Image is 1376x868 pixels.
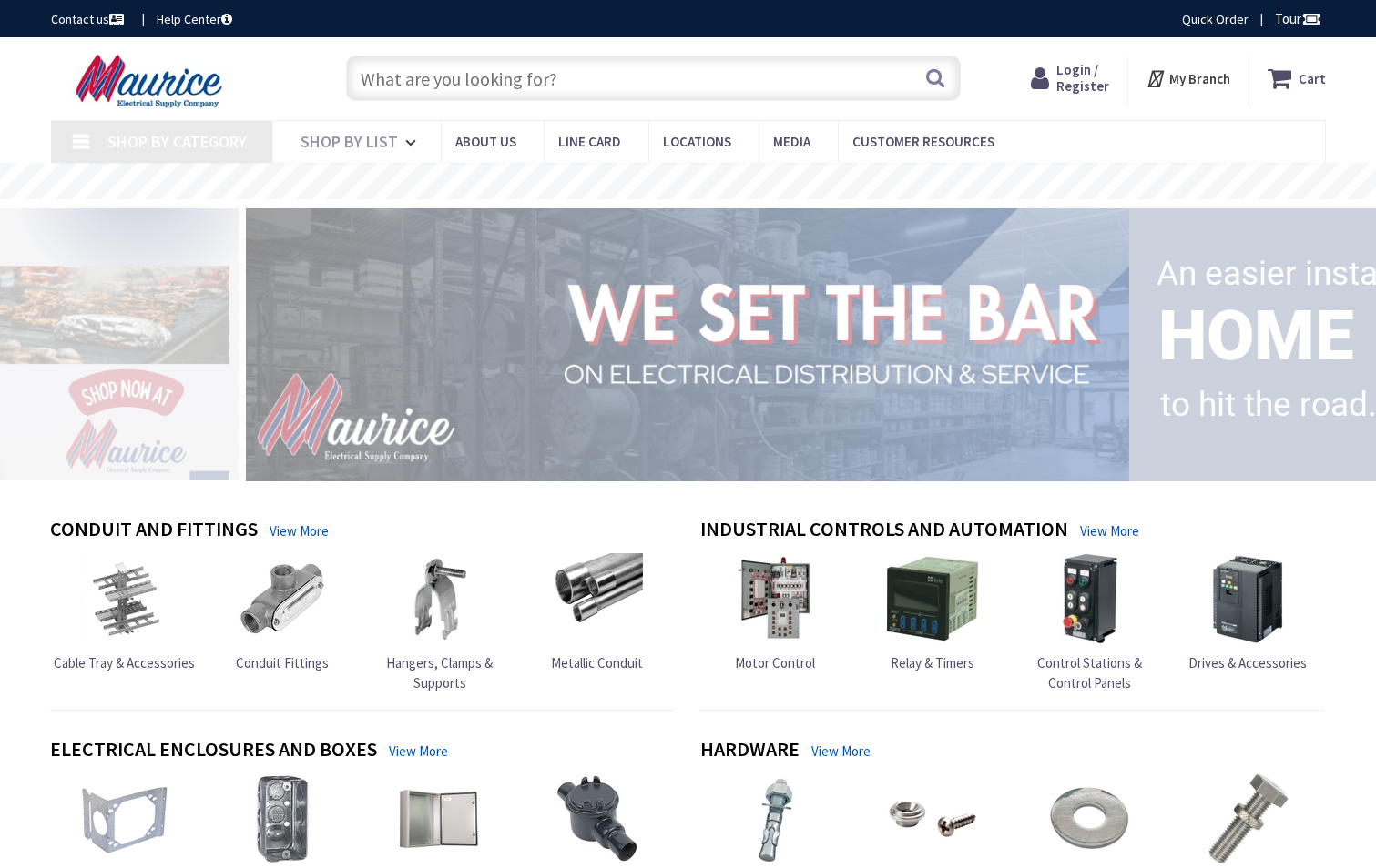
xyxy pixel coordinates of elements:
span: Motor Control [735,654,815,671]
img: Device Boxes [237,773,328,864]
a: Drives & Accessories Drives & Accessories [1188,553,1307,672]
img: Drives & Accessories [1202,553,1293,644]
img: Enclosures & Cabinets [394,773,485,864]
span: About us [455,133,516,150]
a: Hangers, Clamps & Supports Hangers, Clamps & Supports [365,553,515,692]
a: Login / Register [1031,62,1109,95]
span: Cable Tray & Accessories [54,654,195,671]
span: Shop By List [301,131,398,152]
a: Relay & Timers Relay & Timers [887,553,978,672]
a: Cart [1268,62,1326,95]
img: Nuts & Washer [1045,773,1136,864]
span: Login / Register [1056,61,1109,95]
img: Relay & Timers [887,553,978,644]
div: My Branch [1146,62,1230,95]
img: Control Stations & Control Panels [1045,553,1136,644]
img: 1_1.png [224,203,1136,485]
img: Metallic Conduit [552,553,643,644]
span: Control Stations & Control Panels [1037,654,1142,691]
img: Anchors [729,773,821,864]
h4: Industrial Controls and Automation [700,518,1068,544]
a: View More [389,742,448,761]
span: Media [773,133,810,150]
span: Conduit Fittings [236,654,329,671]
a: Help Center [157,10,232,28]
span: Metallic Conduit [551,654,643,671]
input: What are you looking for? [346,56,961,101]
span: Relay & Timers [891,654,974,671]
a: Motor Control Motor Control [729,553,821,672]
img: Screws & Bolts [1202,773,1293,864]
span: Line Card [558,133,621,150]
a: View More [811,742,871,761]
span: Drives & Accessories [1188,654,1307,671]
a: Metallic Conduit Metallic Conduit [551,553,643,672]
a: View More [1080,521,1139,540]
a: Control Stations & Control Panels Control Stations & Control Panels [1015,553,1165,692]
a: Contact us [51,10,127,28]
img: Maurice Electrical Supply Company [51,53,252,109]
span: Shop By Category [107,131,247,152]
h4: Hardware [700,738,800,764]
h4: Conduit and Fittings [50,518,258,544]
img: Conduit Fittings [237,553,328,644]
a: Cable Tray & Accessories Cable Tray & Accessories [54,553,195,672]
span: Tour [1275,10,1321,27]
a: View More [270,521,329,540]
img: Miscellaneous Fastener [887,773,978,864]
h4: Electrical Enclosures and Boxes [50,738,377,764]
img: Hangers, Clamps & Supports [394,553,485,644]
a: Quick Order [1182,10,1249,28]
a: Conduit Fittings Conduit Fittings [236,553,329,672]
rs-layer: Free Same Day Pickup at 15 Locations [523,172,856,192]
img: Motor Control [729,553,821,644]
strong: My Branch [1169,70,1230,87]
span: Locations [663,133,731,150]
span: Hangers, Clamps & Supports [386,654,493,691]
img: Cable Tray & Accessories [79,553,170,644]
span: Customer Resources [852,133,994,150]
img: Box Hardware & Accessories [79,773,170,864]
strong: Cart [1299,62,1326,95]
img: Explosion-Proof Boxes & Accessories [552,773,643,864]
